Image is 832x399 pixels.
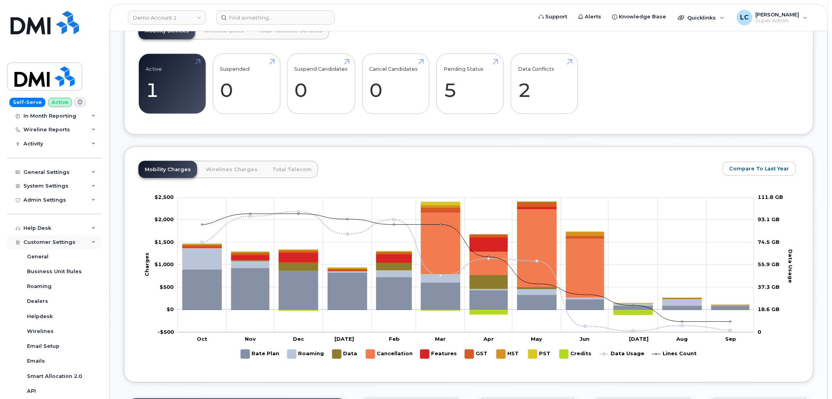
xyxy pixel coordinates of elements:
[546,13,568,21] span: Support
[652,347,697,362] g: Lines Count
[241,347,280,362] g: Rate Plan
[673,10,730,25] div: Quicklinks
[155,261,174,268] g: $0
[573,9,607,25] a: Alerts
[758,216,780,223] tspan: 93.1 GB
[531,336,543,342] tspan: May
[288,347,325,362] g: Roaming
[758,239,780,245] tspan: 74.5 GB
[740,13,749,22] span: LC
[155,261,174,268] tspan: $1,000
[723,162,796,176] button: Compare To Last Year
[580,336,590,342] tspan: Jun
[183,202,749,305] g: GST
[197,336,208,342] tspan: Oct
[216,11,335,25] input: Find something...
[444,58,496,110] a: Pending Status 5
[629,336,649,342] tspan: [DATE]
[183,248,749,306] g: Roaming
[758,306,780,313] tspan: 18.6 GB
[155,239,174,245] tspan: $1,500
[155,239,174,245] g: $0
[241,347,697,362] g: Legend
[334,336,354,342] tspan: [DATE]
[167,306,174,313] tspan: $0
[332,347,358,362] g: Data
[138,161,197,178] a: Mobility Charges
[497,347,521,362] g: HST
[534,9,573,25] a: Support
[160,284,174,290] g: $0
[758,194,783,200] tspan: 111.8 GB
[730,165,789,172] span: Compare To Last Year
[155,216,174,223] tspan: $2,000
[420,347,457,362] g: Features
[158,329,174,335] tspan: -$500
[758,261,780,268] tspan: 55.9 GB
[155,194,174,200] tspan: $2,500
[688,14,716,21] span: Quicklinks
[726,336,737,342] tspan: Sep
[389,336,400,342] tspan: Feb
[600,347,645,362] g: Data Usage
[756,18,800,24] span: Super Admin
[788,250,794,283] tspan: Data Usage
[619,13,667,21] span: Knowledge Base
[465,347,489,362] g: GST
[293,336,305,342] tspan: Dec
[366,347,413,362] g: Cancellation
[758,284,780,290] tspan: 37.3 GB
[676,336,688,342] tspan: Aug
[528,347,552,362] g: PST
[295,58,348,110] a: Suspend Candidates 0
[158,329,174,335] g: $0
[144,253,150,277] tspan: Charges
[220,58,273,110] a: Suspended 0
[756,11,800,18] span: [PERSON_NAME]
[758,329,762,335] tspan: 0
[369,58,422,110] a: Cancel Candidates 0
[183,268,749,310] g: Rate Plan
[585,13,602,21] span: Alerts
[155,216,174,223] g: $0
[146,58,199,110] a: Active 1
[266,161,318,178] a: Total Telecom
[245,336,256,342] tspan: Nov
[155,194,174,200] g: $0
[160,284,174,290] tspan: $500
[199,161,264,178] a: Wirelines Charges
[560,347,592,362] g: Credits
[128,11,206,25] a: Demo Account 1
[731,10,813,25] div: Logan Cole
[607,9,672,25] a: Knowledge Base
[518,58,571,110] a: Data Conflicts 2
[144,194,794,362] g: Chart
[483,336,494,342] tspan: Apr
[435,336,446,342] tspan: Mar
